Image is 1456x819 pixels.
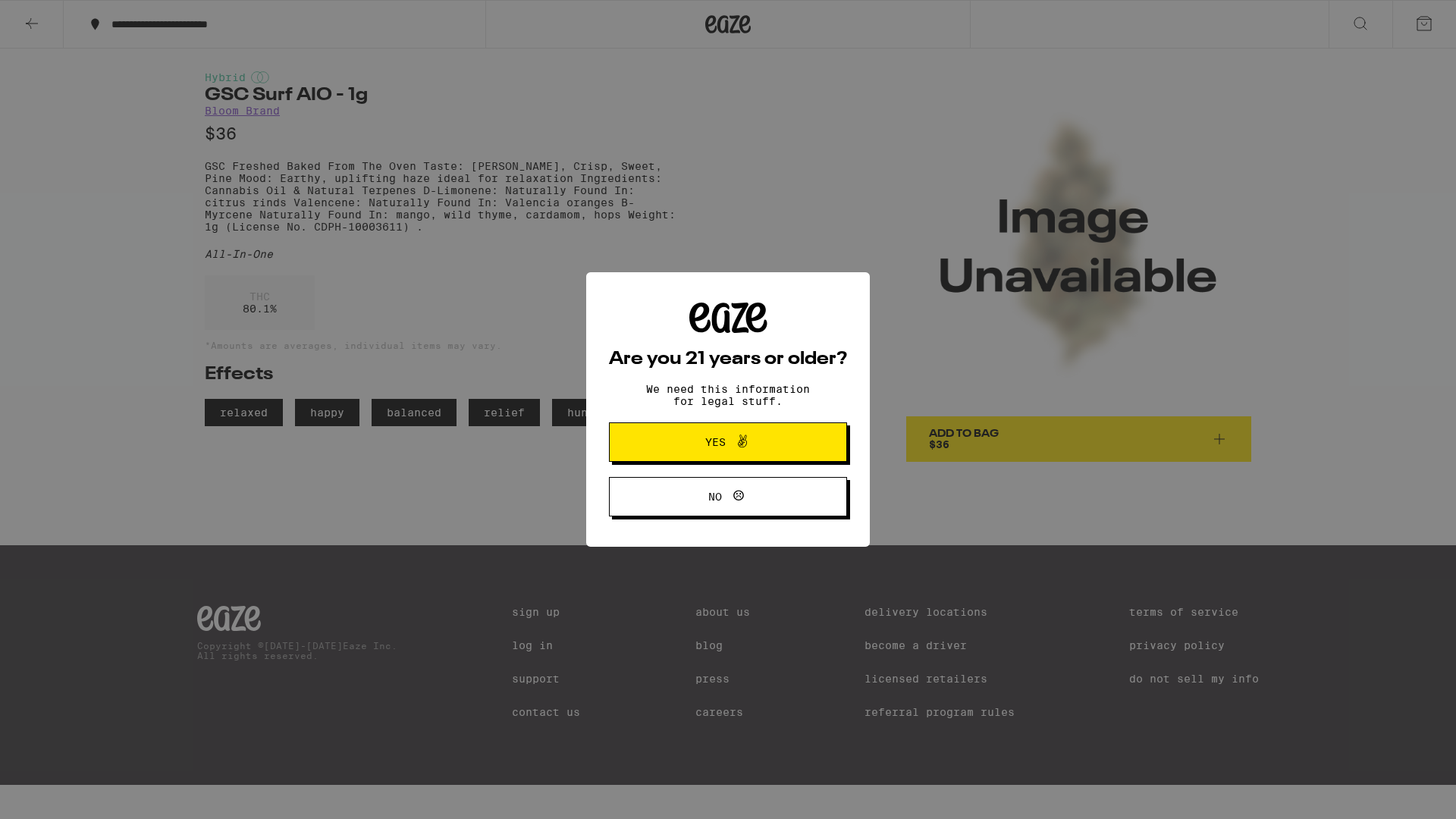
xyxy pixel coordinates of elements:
h2: Are you 21 years or older? [609,350,847,369]
span: No [708,491,722,502]
p: We need this information for legal stuff. [633,383,823,407]
button: No [609,477,847,516]
button: Yes [609,422,847,462]
span: Yes [705,437,726,447]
